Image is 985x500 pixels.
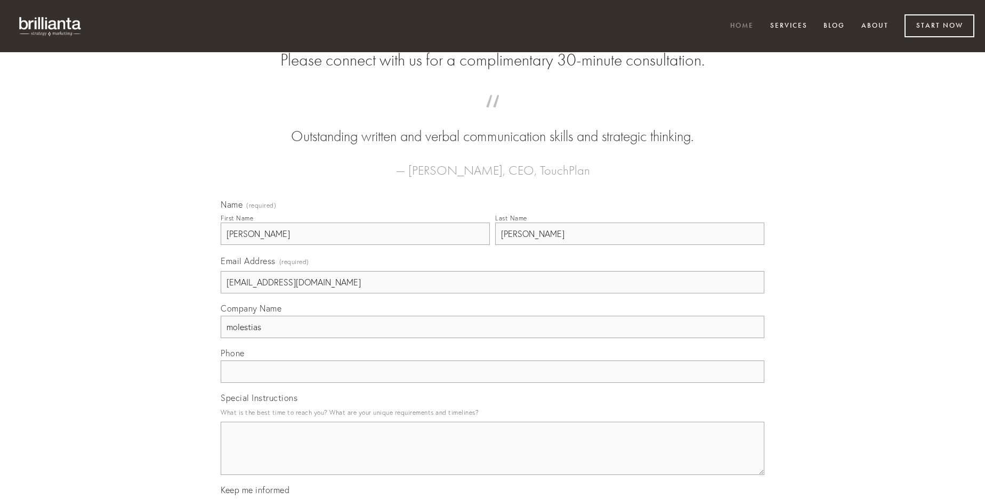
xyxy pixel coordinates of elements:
[279,255,309,269] span: (required)
[221,50,764,70] h2: Please connect with us for a complimentary 30-minute consultation.
[221,199,243,210] span: Name
[11,11,91,42] img: brillianta - research, strategy, marketing
[854,18,895,35] a: About
[221,485,289,495] span: Keep me informed
[763,18,814,35] a: Services
[221,405,764,420] p: What is the best time to reach you? What are your unique requirements and timelines?
[238,105,747,147] blockquote: Outstanding written and verbal communication skills and strategic thinking.
[495,214,527,222] div: Last Name
[238,147,747,181] figcaption: — [PERSON_NAME], CEO, TouchPlan
[817,18,852,35] a: Blog
[723,18,761,35] a: Home
[221,303,281,314] span: Company Name
[221,348,245,358] span: Phone
[221,256,276,266] span: Email Address
[905,14,974,37] a: Start Now
[238,105,747,126] span: “
[246,202,276,209] span: (required)
[221,392,297,403] span: Special Instructions
[221,214,253,222] div: First Name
